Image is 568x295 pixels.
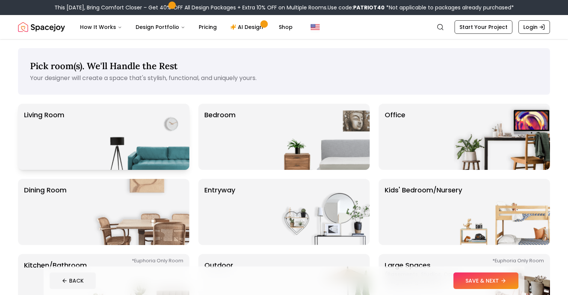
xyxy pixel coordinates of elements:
[24,185,66,239] p: Dining Room
[385,4,514,11] span: *Not applicable to packages already purchased*
[54,4,514,11] div: This [DATE], Bring Comfort Closer – Get 40% OFF All Design Packages + Extra 10% OFF on Multiple R...
[385,110,405,164] p: Office
[193,20,223,35] a: Pricing
[204,110,236,164] p: Bedroom
[74,20,299,35] nav: Main
[74,20,128,35] button: How It Works
[18,20,65,35] img: Spacejoy Logo
[18,20,65,35] a: Spacejoy
[311,23,320,32] img: United States
[453,272,518,289] button: SAVE & NEXT
[18,15,550,39] nav: Global
[328,4,385,11] span: Use code:
[273,179,370,245] img: entryway
[454,104,550,170] img: Office
[130,20,191,35] button: Design Portfolio
[273,104,370,170] img: Bedroom
[518,20,550,34] a: Login
[93,179,189,245] img: Dining Room
[454,179,550,245] img: Kids' Bedroom/Nursery
[224,20,271,35] a: AI Design
[30,74,538,83] p: Your designer will create a space that's stylish, functional, and uniquely yours.
[385,185,462,239] p: Kids' Bedroom/Nursery
[50,272,96,289] button: BACK
[455,20,512,34] a: Start Your Project
[353,4,385,11] b: PATRIOT40
[204,185,235,239] p: entryway
[93,104,189,170] img: Living Room
[24,110,64,164] p: Living Room
[273,20,299,35] a: Shop
[30,60,178,72] span: Pick room(s). We'll Handle the Rest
